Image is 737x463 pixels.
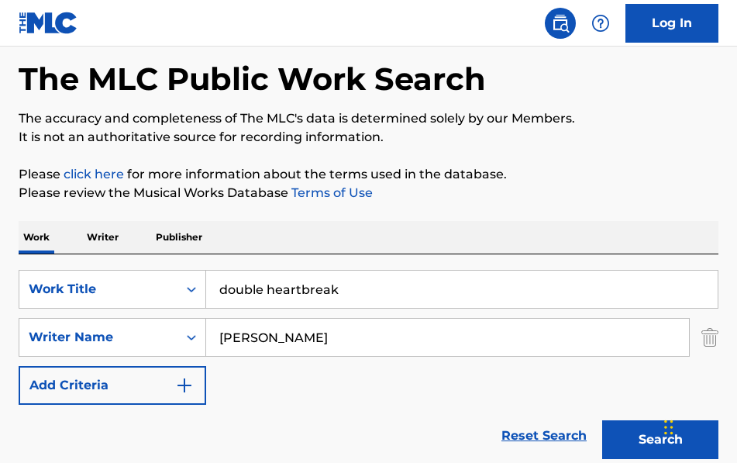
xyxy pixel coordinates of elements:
p: Work [19,221,54,254]
img: MLC Logo [19,12,78,34]
img: search [551,14,570,33]
div: Drag [664,404,673,451]
img: help [591,14,610,33]
p: The accuracy and completeness of The MLC's data is determined solely by our Members. [19,109,718,128]
p: Please for more information about the terms used in the database. [19,165,718,184]
a: Public Search [545,8,576,39]
p: It is not an authoritative source for recording information. [19,128,718,147]
iframe: Chat Widget [660,389,737,463]
img: Delete Criterion [701,318,718,357]
a: click here [64,167,124,181]
div: Help [585,8,616,39]
div: Work Title [29,280,168,299]
a: Log In [625,4,718,43]
p: Please review the Musical Works Database [19,184,718,202]
button: Search [602,420,718,459]
button: Add Criteria [19,366,206,405]
a: Reset Search [494,419,594,453]
img: 9d2ae6d4665cec9f34b9.svg [175,376,194,395]
h1: The MLC Public Work Search [19,60,486,98]
div: Writer Name [29,328,168,347]
p: Writer [82,221,123,254]
p: Publisher [151,221,207,254]
a: Terms of Use [288,185,373,200]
